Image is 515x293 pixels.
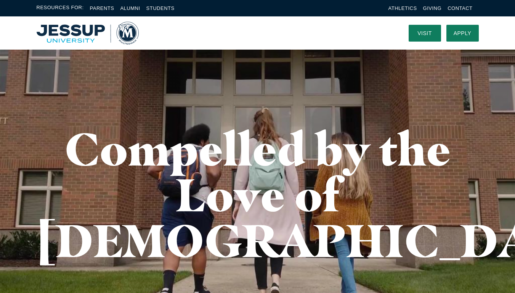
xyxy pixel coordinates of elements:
[90,5,114,11] a: Parents
[37,4,84,13] span: Resources For:
[37,22,139,45] a: Home
[446,25,479,42] a: Apply
[146,5,175,11] a: Students
[448,5,472,11] a: Contact
[388,5,417,11] a: Athletics
[37,126,479,263] h1: Compelled by the Love of [DEMOGRAPHIC_DATA]
[37,22,139,45] img: Multnomah University Logo
[409,25,441,42] a: Visit
[120,5,140,11] a: Alumni
[423,5,442,11] a: Giving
